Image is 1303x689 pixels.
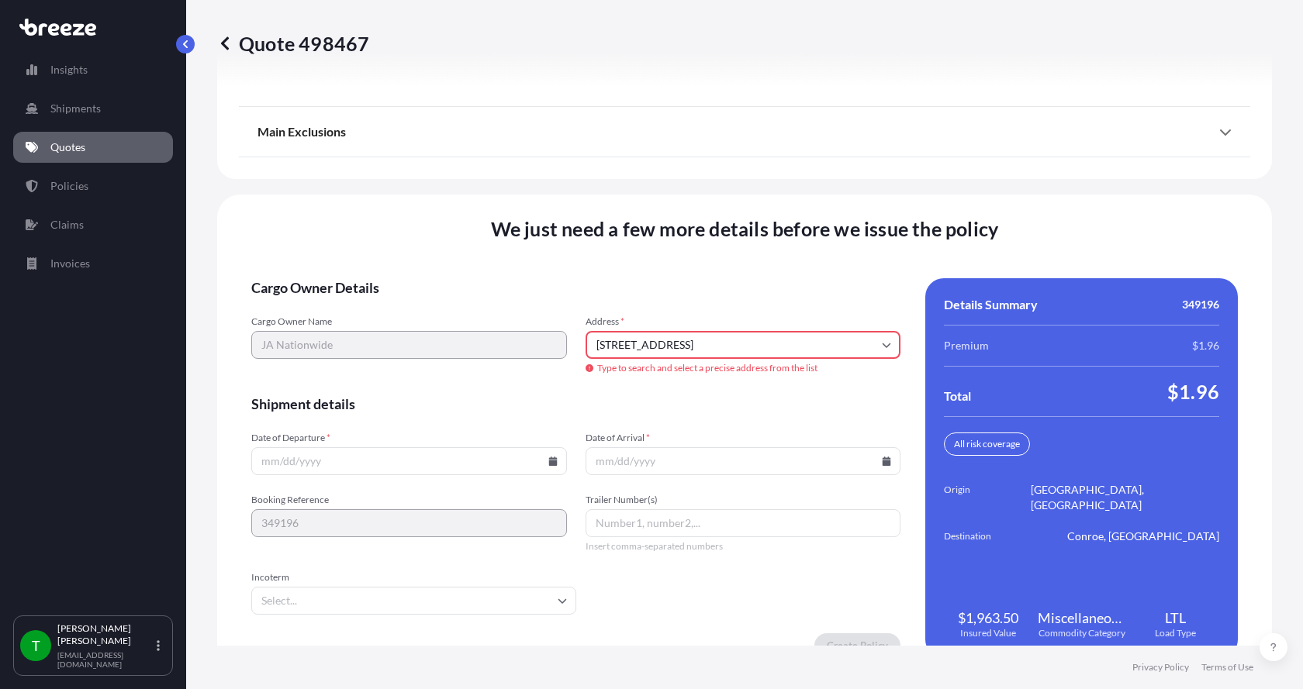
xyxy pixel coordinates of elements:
[827,638,888,653] p: Create Policy
[1182,297,1219,312] span: 349196
[251,432,567,444] span: Date of Departure
[13,54,173,85] a: Insights
[944,388,971,404] span: Total
[944,482,1031,513] span: Origin
[251,394,900,413] span: Shipment details
[251,571,576,584] span: Incoterm
[586,315,901,328] span: Address
[13,132,173,163] a: Quotes
[257,124,346,140] span: Main Exclusions
[57,650,154,669] p: [EMAIL_ADDRESS][DOMAIN_NAME]
[586,494,901,506] span: Trailer Number(s)
[1031,482,1219,513] span: [GEOGRAPHIC_DATA], [GEOGRAPHIC_DATA]
[217,31,369,56] p: Quote 498467
[586,331,901,359] input: Cargo owner address
[1192,338,1219,353] span: $1.96
[251,315,567,328] span: Cargo Owner Name
[1039,627,1125,639] span: Commodity Category
[1201,661,1253,673] a: Terms of Use
[944,338,989,353] span: Premium
[57,622,154,647] p: [PERSON_NAME] [PERSON_NAME]
[251,509,567,537] input: Your internal reference
[251,278,900,297] span: Cargo Owner Details
[50,178,88,194] p: Policies
[586,540,901,553] span: Insert comma-separated numbers
[1132,661,1189,673] a: Privacy Policy
[586,432,901,444] span: Date of Arrival
[960,627,1016,639] span: Insured Value
[50,217,84,233] p: Claims
[944,529,1031,544] span: Destination
[50,140,85,155] p: Quotes
[50,101,101,116] p: Shipments
[1155,627,1196,639] span: Load Type
[50,62,88,78] p: Insights
[586,362,901,374] span: Type to search and select a precise address from the list
[13,171,173,202] a: Policies
[1038,608,1125,627] span: Miscellaneous Manufactured Articles
[1067,529,1219,544] span: Conroe, [GEOGRAPHIC_DATA]
[814,633,900,658] button: Create Policy
[251,447,567,475] input: mm/dd/yyyy
[1167,379,1219,404] span: $1.96
[251,494,567,506] span: Booking Reference
[251,587,576,615] input: Select...
[13,93,173,124] a: Shipments
[586,509,901,537] input: Number1, number2,...
[257,113,1232,150] div: Main Exclusions
[1165,608,1186,627] span: LTL
[13,209,173,240] a: Claims
[944,432,1030,456] div: All risk coverage
[32,638,40,653] span: T
[491,216,999,241] span: We just need a few more details before we issue the policy
[958,608,1018,627] span: $1,963.50
[13,248,173,279] a: Invoices
[50,256,90,271] p: Invoices
[586,447,901,475] input: mm/dd/yyyy
[944,297,1038,312] span: Details Summary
